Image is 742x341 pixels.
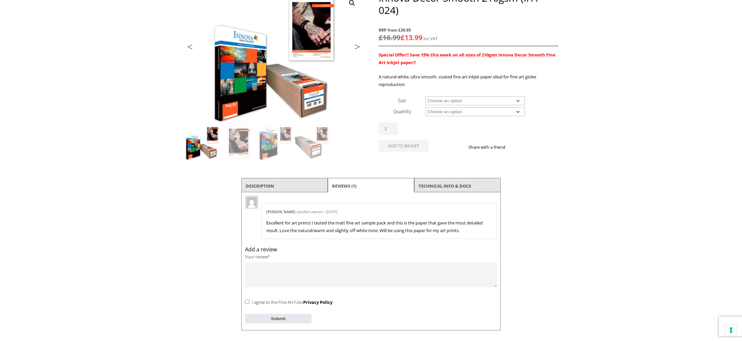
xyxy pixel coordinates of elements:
button: Your consent preferences for tracking technologies [725,324,737,336]
a: Description [246,180,274,192]
strong: [PERSON_NAME] [266,209,296,214]
img: Innova Decor Smooth 210gsm (IFA-024) - Image 4 [294,125,330,160]
bdi: 13.99 [401,33,423,42]
span: Add a review [245,246,277,253]
span: – [323,209,325,214]
input: Submit [245,314,311,323]
p: Excellent for art prints! I tested the matt fine art sample pack and this is the paper that gave ... [266,219,492,234]
span: Special Offer!! Save 15% this week on all sizes of 210gsm Innova Decor Smooth Fine Art Inkjet pap... [379,52,556,65]
img: Innova Decor Smooth 210gsm (IFA-024) - Image 3 [257,125,293,160]
a: Privacy Policy [303,299,332,305]
label: I agree to the Fine Art Foto [252,299,332,305]
em: (verified owner) [297,209,322,214]
img: twitter sharing button [521,144,527,150]
button: Add to basket [379,140,429,152]
time: [DATE] [326,209,337,214]
img: email sharing button [529,144,535,150]
img: facebook sharing button [513,144,519,150]
span: £ [379,33,383,42]
span: £ [401,33,405,42]
label: Quantity [393,108,411,115]
img: Innova Decor Smooth 210gsm (IFA-024) - Image 2 [221,125,257,160]
a: Reviews (1) [332,180,356,192]
input: Product quantity [379,122,398,135]
label: Size [398,97,406,104]
img: Innova Decor Smooth 210gsm (IFA-024) [184,125,220,160]
label: Your review [245,254,270,260]
p: Share with a friend [468,143,513,151]
bdi: 16.99 [379,33,401,42]
a: TECHNICAL INFO & DOCS [419,180,471,192]
span: RRP from £30.95 [379,26,558,34]
p: A natural white, ultra smooth, coated fine art inkjet paper ideal for fine art giclee reproduction [379,73,558,88]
